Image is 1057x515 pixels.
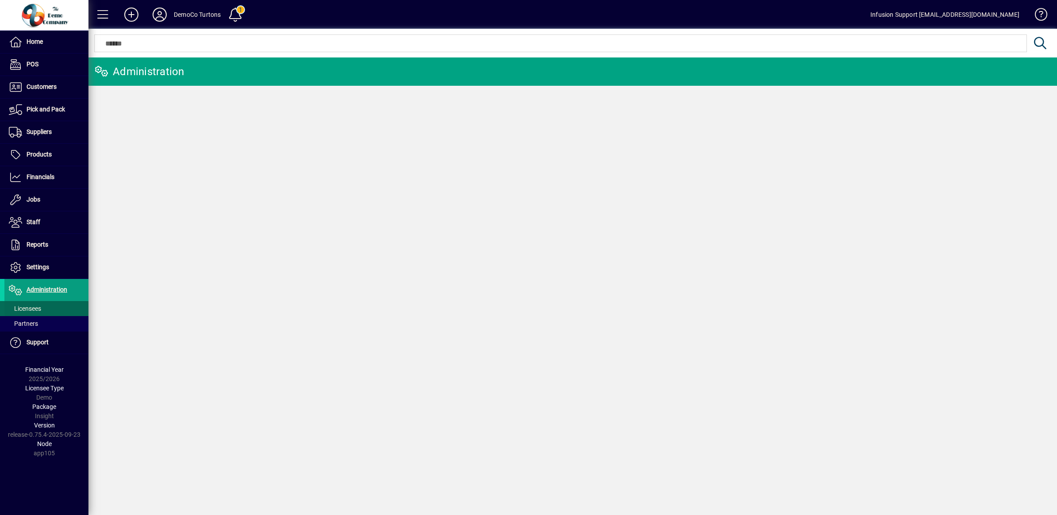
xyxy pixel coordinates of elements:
span: Support [27,339,49,346]
a: Knowledge Base [1028,2,1046,31]
a: Jobs [4,189,88,211]
a: Staff [4,211,88,233]
span: Package [32,403,56,410]
span: Licensees [9,305,41,312]
a: Licensees [4,301,88,316]
span: Home [27,38,43,45]
span: Settings [27,263,49,271]
span: Staff [27,218,40,225]
button: Add [117,7,146,23]
span: Node [37,440,52,447]
div: DemoCo Turtons [174,8,221,22]
span: POS [27,61,38,68]
a: Customers [4,76,88,98]
span: Suppliers [27,128,52,135]
a: Partners [4,316,88,331]
span: Financial Year [25,366,64,373]
span: Financials [27,173,54,180]
span: Products [27,151,52,158]
span: Partners [9,320,38,327]
span: Administration [27,286,67,293]
span: Reports [27,241,48,248]
a: Reports [4,234,88,256]
div: Infusion Support [EMAIL_ADDRESS][DOMAIN_NAME] [870,8,1019,22]
a: Suppliers [4,121,88,143]
a: POS [4,53,88,76]
span: Customers [27,83,57,90]
span: Licensee Type [25,385,64,392]
a: Settings [4,256,88,278]
a: Pick and Pack [4,99,88,121]
a: Products [4,144,88,166]
span: Pick and Pack [27,106,65,113]
a: Support [4,332,88,354]
a: Home [4,31,88,53]
span: Jobs [27,196,40,203]
div: Administration [95,65,184,79]
button: Profile [146,7,174,23]
a: Financials [4,166,88,188]
span: Version [34,422,55,429]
